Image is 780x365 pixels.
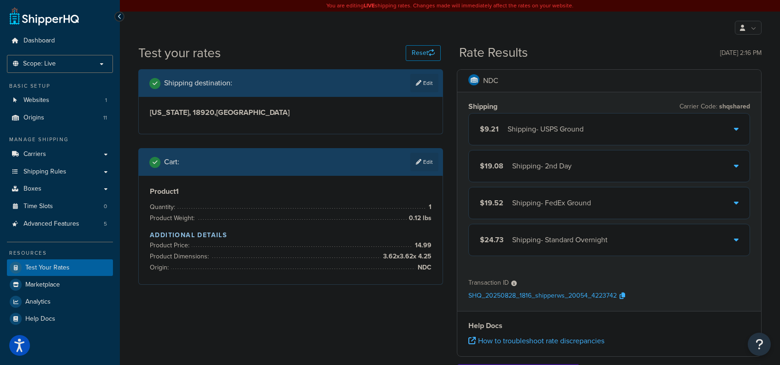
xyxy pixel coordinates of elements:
[748,333,771,356] button: Open Resource Center
[480,234,503,245] span: $24.73
[512,160,572,173] div: Shipping - 2nd Day
[468,276,509,289] p: Transaction ID
[680,100,750,113] p: Carrier Code:
[24,220,79,228] span: Advanced Features
[459,46,528,60] h2: Rate Results
[7,136,113,144] div: Manage Shipping
[7,198,113,215] a: Time Slots0
[7,92,113,109] a: Websites1
[25,281,60,289] span: Marketplace
[410,153,438,171] a: Edit
[7,109,113,126] a: Origins11
[480,161,503,171] span: $19.08
[150,240,192,250] span: Product Price:
[150,251,211,261] span: Product Dimensions:
[480,124,499,134] span: $9.21
[413,240,431,251] span: 14.99
[512,233,608,246] div: Shipping - Standard Overnight
[24,168,66,176] span: Shipping Rules
[480,197,503,208] span: $19.52
[7,109,113,126] li: Origins
[150,108,431,117] h3: [US_STATE], 18920 , [GEOGRAPHIC_DATA]
[7,92,113,109] li: Websites
[24,203,53,210] span: Time Slots
[406,45,441,61] button: Reset
[717,102,750,111] span: shqshared
[7,32,113,49] a: Dashboard
[7,82,113,90] div: Basic Setup
[7,198,113,215] li: Time Slots
[25,264,70,272] span: Test Your Rates
[7,215,113,233] a: Advanced Features5
[23,60,56,68] span: Scope: Live
[24,114,44,122] span: Origins
[720,47,762,60] p: [DATE] 2:16 PM
[150,187,431,196] h3: Product 1
[468,102,497,111] h3: Shipping
[7,293,113,310] a: Analytics
[415,262,431,273] span: NDC
[468,289,617,303] p: SHQ_20250828_1816_shipperws_20054_4223742
[426,202,431,213] span: 1
[364,1,375,10] b: LIVE
[410,74,438,92] a: Edit
[7,163,113,180] a: Shipping Rules
[24,150,46,158] span: Carriers
[7,215,113,233] li: Advanced Features
[150,213,197,223] span: Product Weight:
[138,44,221,62] h1: Test your rates
[150,230,431,240] h4: Additional Details
[512,197,591,209] div: Shipping - FedEx Ground
[7,146,113,163] a: Carriers
[7,249,113,257] div: Resources
[24,185,41,193] span: Boxes
[483,74,498,87] p: NDC
[24,37,55,45] span: Dashboard
[164,79,232,87] h2: Shipping destination :
[468,320,750,331] h4: Help Docs
[25,315,55,323] span: Help Docs
[381,251,431,262] span: 3.62 x 3.62 x 4.25
[407,213,431,224] span: 0.12 lbs
[150,263,171,272] span: Origin:
[164,158,179,166] h2: Cart :
[508,123,584,136] div: Shipping - USPS Ground
[7,180,113,197] a: Boxes
[104,203,107,210] span: 0
[103,114,107,122] span: 11
[25,298,51,306] span: Analytics
[7,259,113,276] a: Test Your Rates
[104,220,107,228] span: 5
[105,96,107,104] span: 1
[150,202,177,212] span: Quantity:
[24,96,49,104] span: Websites
[7,311,113,327] a: Help Docs
[468,335,604,346] a: How to troubleshoot rate discrepancies
[7,276,113,293] a: Marketplace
